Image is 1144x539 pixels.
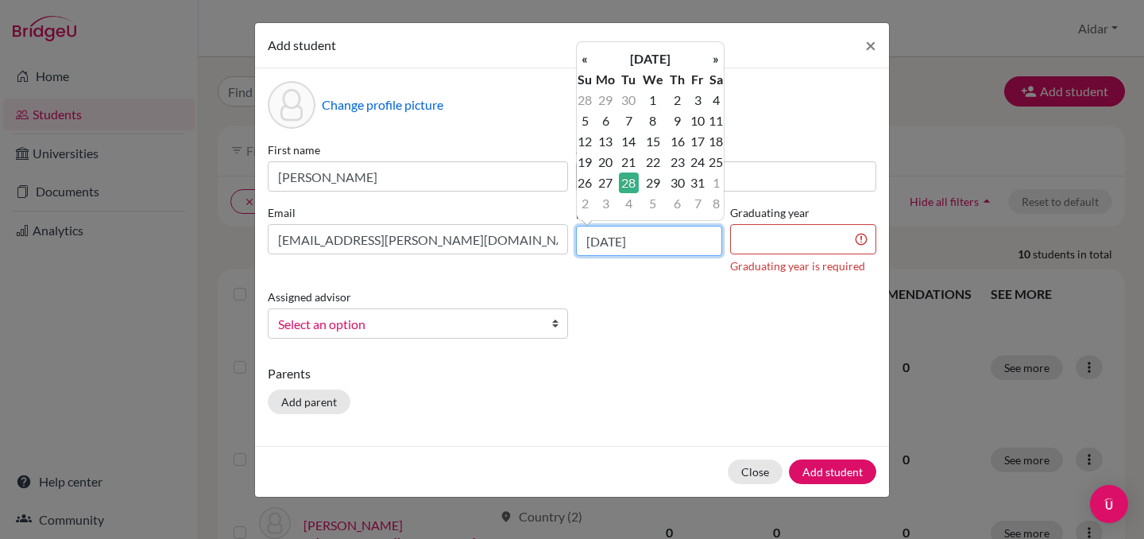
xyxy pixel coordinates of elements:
button: Add parent [268,390,350,414]
th: Su [577,69,593,90]
td: 14 [619,131,639,152]
td: 27 [593,173,619,193]
td: 4 [619,193,639,214]
th: « [577,48,593,69]
td: 2 [667,90,687,111]
td: 16 [667,131,687,152]
td: 8 [708,193,724,214]
td: 23 [667,152,687,173]
button: Close [728,460,783,484]
td: 5 [639,193,667,214]
th: We [639,69,667,90]
td: 19 [577,152,593,173]
td: 7 [619,111,639,131]
td: 4 [708,90,724,111]
td: 20 [593,152,619,173]
label: Surname [576,142,876,158]
td: 28 [619,173,639,193]
span: Select an option [278,314,537,335]
th: Sa [708,69,724,90]
td: 12 [577,131,593,152]
p: Parents [268,364,876,383]
div: Graduating year is required [730,258,876,274]
td: 15 [639,131,667,152]
td: 22 [639,152,667,173]
th: Fr [688,69,708,90]
th: [DATE] [593,48,708,69]
button: Close [852,23,889,68]
td: 29 [593,90,619,111]
td: 9 [667,111,687,131]
td: 25 [708,152,724,173]
td: 6 [593,111,619,131]
label: Email [268,204,568,221]
td: 31 [688,173,708,193]
td: 7 [688,193,708,214]
td: 6 [667,193,687,214]
label: Assigned advisor [268,289,351,305]
td: 21 [619,152,639,173]
button: Add student [789,460,876,484]
div: Profile picture [268,81,315,129]
td: 30 [667,173,687,193]
td: 3 [688,90,708,111]
td: 13 [593,131,619,152]
th: Th [667,69,687,90]
th: Tu [619,69,639,90]
td: 3 [593,193,619,214]
span: × [865,33,876,56]
td: 10 [688,111,708,131]
div: Open Intercom Messenger [1090,485,1128,523]
td: 29 [639,173,667,193]
td: 11 [708,111,724,131]
input: dd/mm/yyyy [576,226,722,256]
td: 18 [708,131,724,152]
td: 8 [639,111,667,131]
td: 2 [577,193,593,214]
td: 30 [619,90,639,111]
td: 17 [688,131,708,152]
td: 1 [708,173,724,193]
td: 24 [688,152,708,173]
span: Add student [268,37,336,52]
th: » [708,48,724,69]
label: Graduating year [730,204,876,221]
td: 26 [577,173,593,193]
td: 5 [577,111,593,131]
td: 28 [577,90,593,111]
label: First name [268,142,568,158]
th: Mo [593,69,619,90]
td: 1 [639,90,667,111]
